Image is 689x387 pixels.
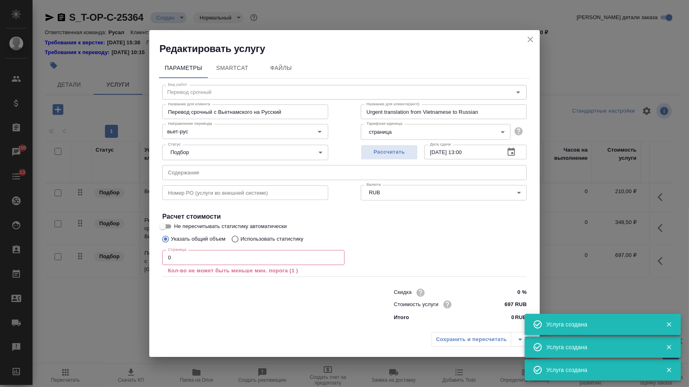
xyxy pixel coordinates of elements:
[546,366,654,374] div: Услуга создана
[162,145,328,160] div: Подбор
[366,189,382,196] button: RUB
[661,344,677,351] button: Закрыть
[171,235,225,243] p: Указать общий объем
[162,212,527,222] h4: Расчет стоимости
[159,42,540,55] h2: Редактировать услугу
[496,298,527,310] input: ✎ Введи что-нибудь
[213,63,252,73] span: SmartCat
[432,332,530,347] div: split button
[168,149,192,156] button: Подбор
[361,145,418,160] button: Рассчитать
[546,343,654,351] div: Услуга создана
[515,313,527,322] p: RUB
[394,288,412,296] p: Скидка
[511,313,514,322] p: 0
[661,321,677,328] button: Закрыть
[394,300,438,309] p: Стоимость услуги
[240,235,303,243] p: Использовать статистику
[661,366,677,374] button: Закрыть
[366,128,394,135] button: страница
[174,222,287,230] span: Не пересчитывать статистику автоматически
[164,63,203,73] span: Параметры
[262,63,301,73] span: Файлы
[365,148,413,157] span: Рассчитать
[524,33,536,46] button: close
[496,287,527,298] input: ✎ Введи что-нибудь
[168,267,339,275] p: Кол-во не может быть меньше мин. порога (1 )
[314,126,325,137] button: Open
[361,124,510,139] div: страница
[546,320,654,328] div: Услуга создана
[361,185,527,200] div: RUB
[394,313,409,322] p: Итого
